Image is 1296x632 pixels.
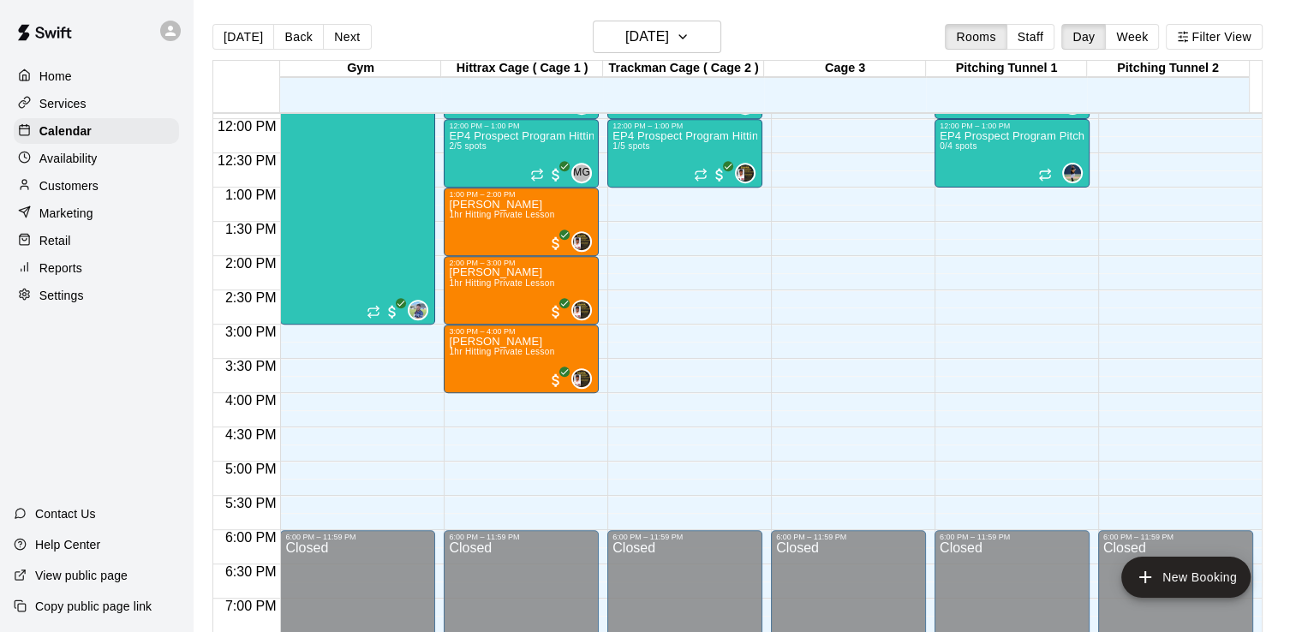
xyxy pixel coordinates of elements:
[39,150,98,167] p: Availability
[449,533,594,541] div: 6:00 PM – 11:59 PM
[945,24,1006,50] button: Rooms
[573,301,590,319] img: Roldani Baldwin
[1038,168,1052,182] span: Recurring event
[221,290,281,305] span: 2:30 PM
[221,393,281,408] span: 4:00 PM
[940,533,1084,541] div: 6:00 PM – 11:59 PM
[573,370,590,387] img: Roldani Baldwin
[39,68,72,85] p: Home
[1064,164,1081,182] img: Julio ( Ricky ) Eusebio
[1166,24,1262,50] button: Filter View
[593,21,721,53] button: [DATE]
[764,61,925,77] div: Cage 3
[1105,24,1159,50] button: Week
[449,141,487,151] span: 2/5 spots filled
[935,119,1090,188] div: 12:00 PM – 1:00 PM: EP4 Prospect Program Pitching
[1006,24,1055,50] button: Staff
[39,122,92,140] p: Calendar
[384,303,401,320] span: All customers have paid
[711,166,728,183] span: All customers have paid
[547,235,564,252] span: All customers have paid
[213,153,280,168] span: 12:30 PM
[444,256,599,325] div: 2:00 PM – 3:00 PM: Caleb Viera
[449,122,594,130] div: 12:00 PM – 1:00 PM
[14,200,179,226] a: Marketing
[14,91,179,116] a: Services
[547,303,564,320] span: All customers have paid
[280,61,441,77] div: Gym
[578,163,592,183] span: Monte Gutierez
[940,122,1084,130] div: 12:00 PM – 1:00 PM
[449,278,554,288] span: 1hr Hitting Private Lesson
[14,283,179,308] a: Settings
[607,119,762,188] div: 12:00 PM – 1:00 PM: EP4 Prospect Program Hitting ( 9-13u Slot )
[221,599,281,613] span: 7:00 PM
[1069,163,1083,183] span: Julio ( Ricky ) Eusebio
[285,533,430,541] div: 6:00 PM – 11:59 PM
[221,564,281,579] span: 6:30 PM
[625,25,669,49] h6: [DATE]
[737,164,754,182] img: Roldani Baldwin
[735,163,756,183] div: Roldani Baldwin
[742,163,756,183] span: Roldani Baldwin
[14,118,179,144] a: Calendar
[547,166,564,183] span: All customers have paid
[530,168,544,182] span: Recurring event
[221,256,281,271] span: 2:00 PM
[578,368,592,389] span: Roldani Baldwin
[213,119,280,134] span: 12:00 PM
[547,372,564,389] span: All customers have paid
[39,95,87,112] p: Services
[578,300,592,320] span: Roldani Baldwin
[1103,533,1248,541] div: 6:00 PM – 11:59 PM
[926,61,1087,77] div: Pitching Tunnel 1
[694,168,708,182] span: Recurring event
[221,427,281,442] span: 4:30 PM
[14,146,179,171] div: Availability
[449,210,554,219] span: 1hr Hitting Private Lesson
[612,141,650,151] span: 1/5 spots filled
[571,231,592,252] div: Roldani Baldwin
[449,259,594,267] div: 2:00 PM – 3:00 PM
[940,141,977,151] span: 0/4 spots filled
[221,325,281,339] span: 3:00 PM
[39,287,84,304] p: Settings
[367,305,380,319] span: Recurring event
[573,233,590,250] img: Roldani Baldwin
[578,231,592,252] span: Roldani Baldwin
[1061,24,1106,50] button: Day
[39,259,82,277] p: Reports
[39,177,99,194] p: Customers
[14,173,179,199] a: Customers
[35,567,128,584] p: View public page
[221,496,281,510] span: 5:30 PM
[444,119,599,188] div: 12:00 PM – 1:00 PM: EP4 Prospect Program Hitting ( 14u+ Slot )
[1062,163,1083,183] div: Julio ( Ricky ) Eusebio
[39,205,93,222] p: Marketing
[444,188,599,256] div: 1:00 PM – 2:00 PM: Michael Isaacson
[14,255,179,281] a: Reports
[221,188,281,202] span: 1:00 PM
[776,533,921,541] div: 6:00 PM – 11:59 PM
[14,63,179,89] div: Home
[221,462,281,476] span: 5:00 PM
[35,505,96,522] p: Contact Us
[603,61,764,77] div: Trackman Cage ( Cage 2 )
[449,347,554,356] span: 1hr Hitting Private Lesson
[573,164,590,182] span: MG
[221,222,281,236] span: 1:30 PM
[1121,557,1251,598] button: add
[14,228,179,253] a: Retail
[449,327,594,336] div: 3:00 PM – 4:00 PM
[571,368,592,389] div: Roldani Baldwin
[408,300,428,320] div: Cain Ruiz
[273,24,324,50] button: Back
[221,359,281,373] span: 3:30 PM
[449,190,594,199] div: 1:00 PM – 2:00 PM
